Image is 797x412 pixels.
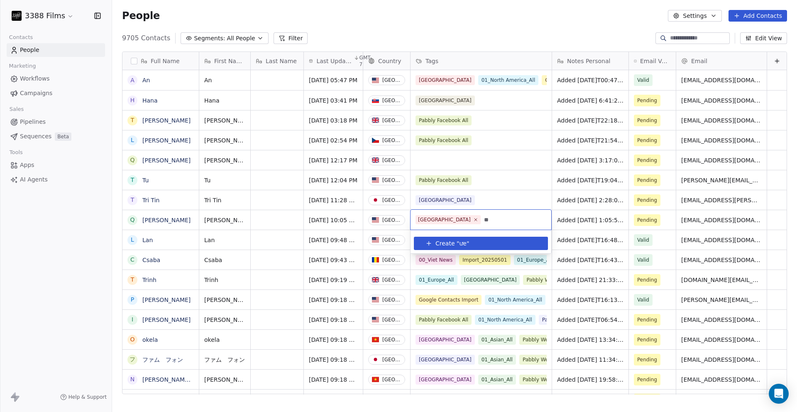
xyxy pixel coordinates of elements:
[414,233,548,250] div: Suggestions
[435,239,459,248] span: Create "
[467,239,469,248] span: "
[419,237,543,250] button: Create "ưe"
[459,239,467,248] span: ưe
[418,216,471,223] div: [GEOGRAPHIC_DATA]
